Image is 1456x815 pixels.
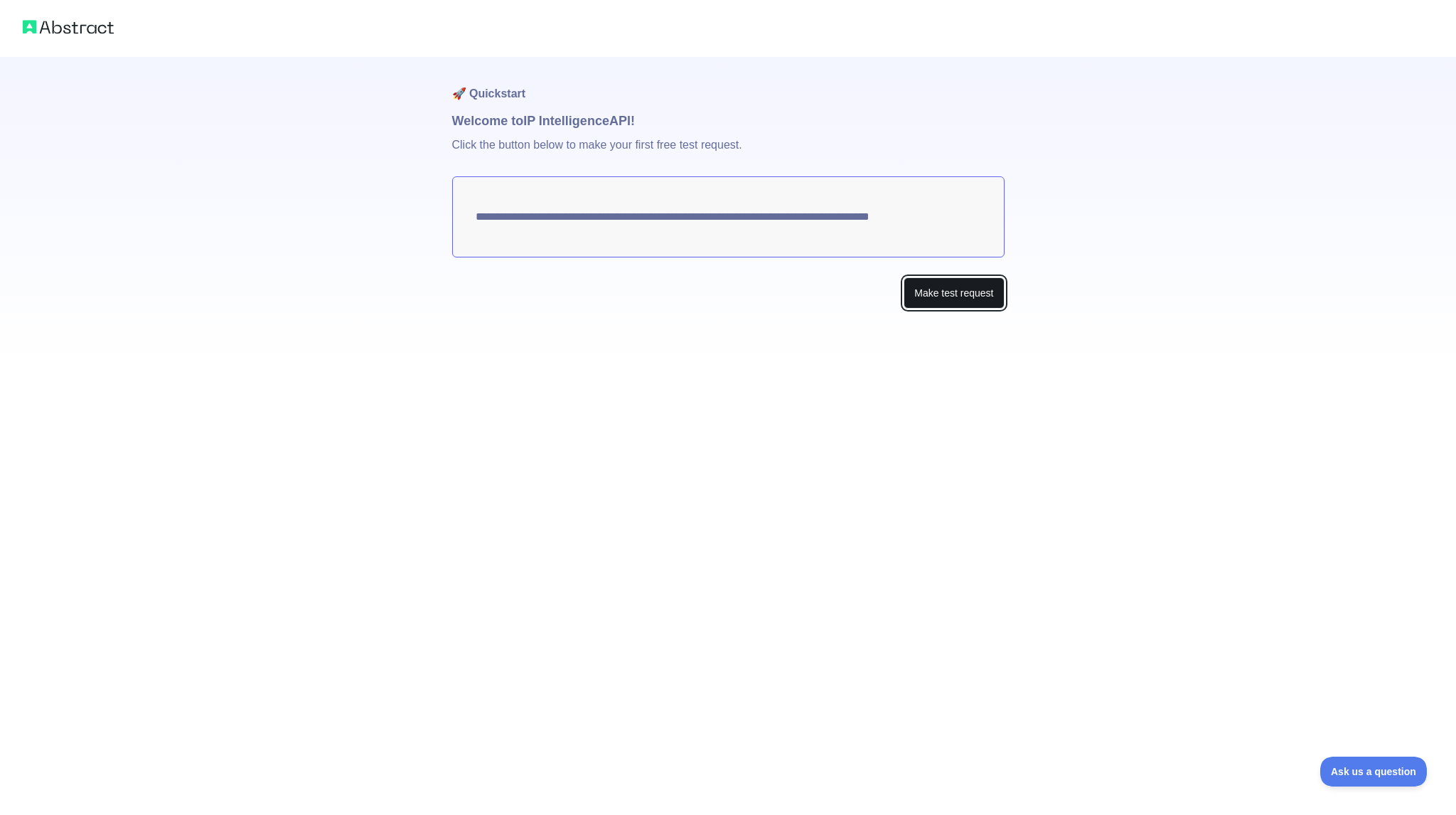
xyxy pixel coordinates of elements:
[23,17,114,37] img: Abstract logo
[1320,757,1428,787] iframe: Toggle Customer Support
[904,277,1004,309] button: Make test request
[452,57,1005,111] h1: 🚀 Quickstart
[452,131,1005,176] p: Click the button below to make your first free test request.
[452,111,1005,131] h1: Welcome to IP Intelligence API!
